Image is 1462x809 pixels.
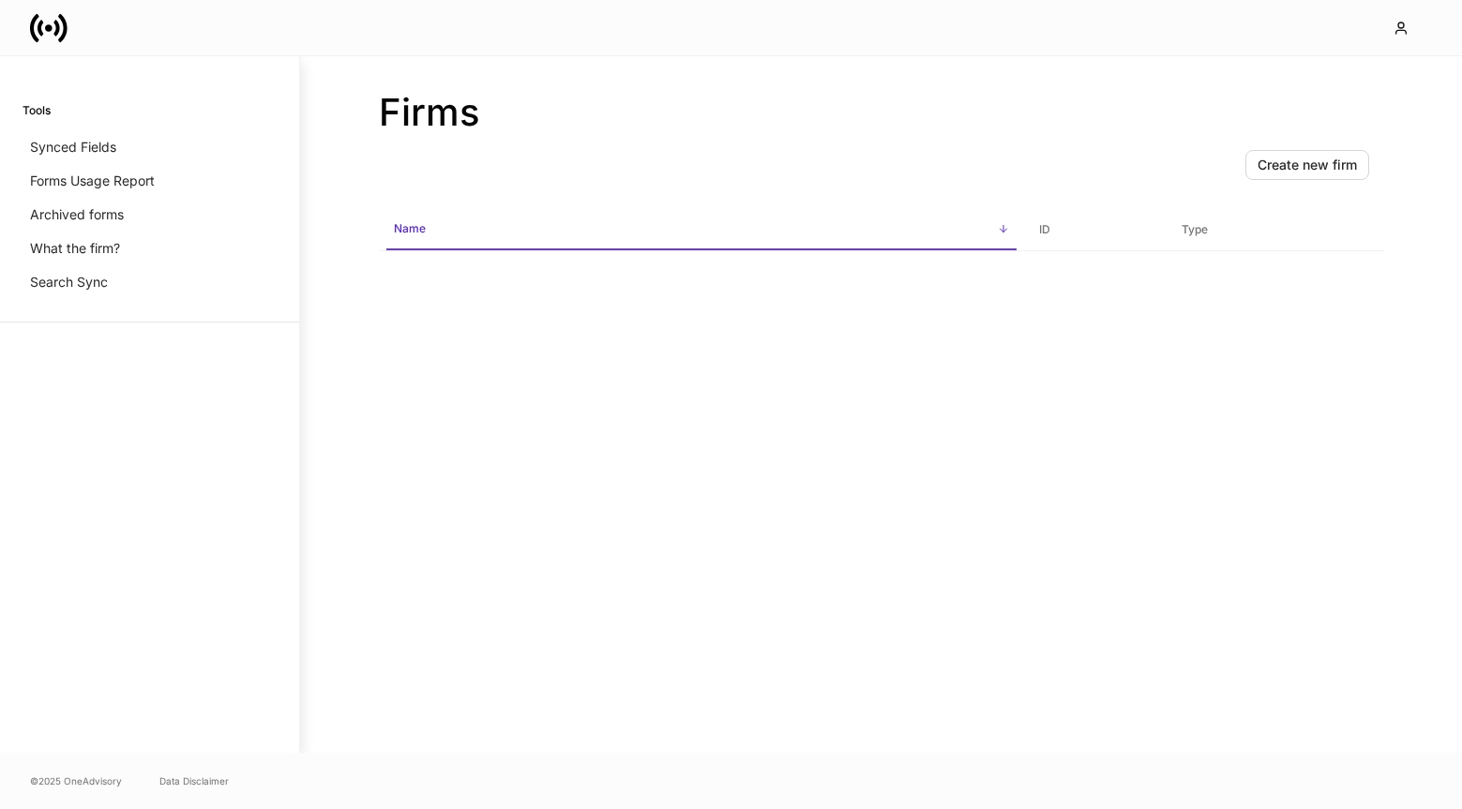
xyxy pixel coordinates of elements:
div: Create new firm [1258,156,1357,174]
span: Type [1174,211,1377,249]
h6: Type [1182,220,1208,238]
h6: Tools [23,101,51,119]
p: Search Sync [30,273,108,292]
span: ID [1032,211,1159,249]
span: © 2025 OneAdvisory [30,773,122,788]
h6: Name [394,219,426,237]
p: Archived forms [30,205,124,224]
a: Forms Usage Report [23,164,277,198]
a: Synced Fields [23,130,277,164]
h2: Firms [379,90,1384,135]
p: Synced Fields [30,138,116,157]
a: Search Sync [23,265,277,299]
p: Forms Usage Report [30,172,155,190]
a: Data Disclaimer [159,773,229,788]
p: What the firm? [30,239,120,258]
span: Name [386,210,1017,250]
button: Create new firm [1245,150,1369,180]
a: Archived forms [23,198,277,232]
a: What the firm? [23,232,277,265]
h6: ID [1039,220,1050,238]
